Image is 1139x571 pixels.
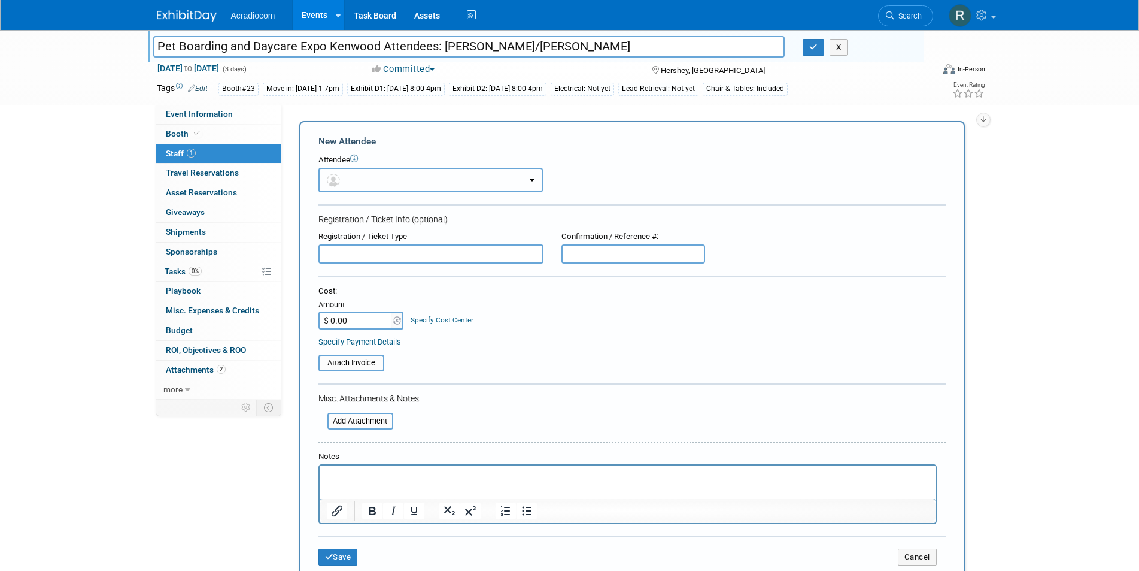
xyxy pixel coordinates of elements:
[166,109,233,119] span: Event Information
[166,227,206,237] span: Shipments
[318,392,946,404] div: Misc. Attachments & Notes
[194,130,200,137] i: Booth reservation complete
[166,286,201,295] span: Playbook
[166,345,246,355] span: ROI, Objectives & ROO
[156,125,281,144] a: Booth
[517,503,537,519] button: Bullet list
[156,203,281,222] a: Giveaways
[166,325,193,335] span: Budget
[894,11,922,20] span: Search
[263,83,343,95] div: Move in: [DATE] 1-7pm
[368,63,439,75] button: Committed
[156,243,281,262] a: Sponsorships
[183,64,194,73] span: to
[703,83,788,95] div: Chair & Tables: Included
[943,64,955,74] img: Format-Inperson.png
[218,83,259,95] div: Booth#23
[256,400,281,415] td: Toggle Event Tabs
[318,231,543,243] div: Registration / Ticket Type
[952,82,985,88] div: Event Rating
[166,168,239,177] span: Travel Reservations
[949,4,971,27] img: Ronald Tralle
[156,105,281,124] a: Event Information
[327,503,347,519] button: Insert/edit link
[318,213,946,225] div: Registration / Ticket Info (optional)
[156,341,281,360] a: ROI, Objectives & ROO
[157,82,208,96] td: Tags
[217,365,226,374] span: 2
[156,301,281,321] a: Misc. Expenses & Credits
[449,83,546,95] div: Exhibit D2: [DATE] 8:00-4pm
[187,149,196,158] span: 1
[189,267,202,276] span: 0%
[157,10,217,22] img: ExhibitDay
[661,66,765,75] span: Hershey, [GEOGRAPHIC_DATA]
[318,337,401,346] a: Specify Payment Details
[830,39,848,56] button: X
[318,300,405,312] div: Amount
[163,385,183,394] span: more
[156,282,281,301] a: Playbook
[166,129,202,138] span: Booth
[221,65,247,73] span: (3 days)
[411,316,473,324] a: Specify Cost Center
[231,11,275,20] span: Acradiocom
[618,83,698,95] div: Lead Retrieval: Not yet
[156,223,281,242] a: Shipments
[383,503,403,519] button: Italic
[898,549,937,566] button: Cancel
[551,83,614,95] div: Electrical: Not yet
[439,503,460,519] button: Subscript
[156,144,281,164] a: Staff1
[156,321,281,340] a: Budget
[156,164,281,183] a: Travel Reservations
[957,65,985,74] div: In-Person
[166,207,205,217] span: Giveaways
[156,380,281,400] a: more
[496,503,516,519] button: Numbered list
[320,466,936,499] iframe: Rich Text Area
[165,267,202,276] span: Tasks
[878,5,933,26] a: Search
[156,361,281,380] a: Attachments2
[188,84,208,93] a: Edit
[236,400,257,415] td: Personalize Event Tab Strip
[318,135,946,148] div: New Attendee
[166,365,226,374] span: Attachments
[166,149,196,158] span: Staff
[362,503,382,519] button: Bold
[347,83,445,95] div: Exhibit D1: [DATE] 8:00-4pm
[166,188,237,197] span: Asset Reservations
[318,549,358,566] button: Save
[156,183,281,203] a: Asset Reservations
[561,231,705,243] div: Confirmation / Reference #:
[166,306,259,315] span: Misc. Expenses & Credits
[318,286,946,297] div: Cost:
[404,503,424,519] button: Underline
[166,247,217,256] span: Sponsorships
[460,503,481,519] button: Superscript
[156,262,281,282] a: Tasks0%
[318,451,937,463] div: Notes
[157,63,220,74] span: [DATE] [DATE]
[318,155,946,166] div: Attendee
[862,62,986,80] div: Event Format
